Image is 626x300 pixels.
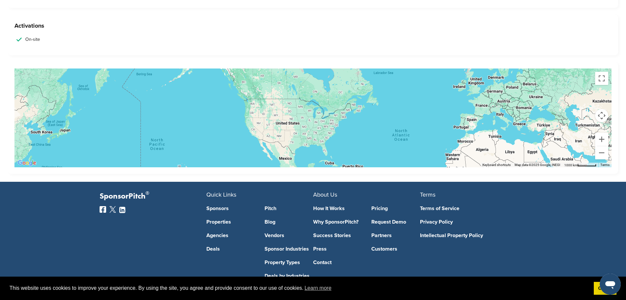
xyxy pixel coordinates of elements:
[600,163,610,167] a: Terms (opens in new tab)
[313,246,362,252] a: Press
[265,260,313,265] a: Property Types
[313,219,362,225] a: Why SponsorPitch?
[206,246,255,252] a: Deals
[564,163,577,167] span: 1000 km
[420,206,517,211] a: Terms of Service
[515,163,560,167] span: Map data ©2025 Google, INEGI
[371,246,420,252] a: Customers
[265,273,313,279] a: Deals by Industries
[371,219,420,225] a: Request Demo
[595,133,608,146] button: Zoom in
[206,206,255,211] a: Sponsors
[595,72,608,85] button: Toggle fullscreen view
[371,233,420,238] a: Partners
[206,233,255,238] a: Agencies
[420,219,517,225] a: Privacy Policy
[595,109,608,122] button: Map camera controls
[600,274,621,295] iframe: Button to launch messaging window
[313,233,362,238] a: Success Stories
[371,206,420,211] a: Pricing
[265,219,313,225] a: Blog
[100,206,106,213] img: Facebook
[265,246,313,252] a: Sponsor Industries
[594,282,616,295] a: dismiss cookie message
[313,206,362,211] a: How It Works
[265,206,313,211] a: Pitch
[100,192,206,201] p: SponsorPitch
[562,163,598,167] button: Map scale: 1000 km per 54 pixels
[206,219,255,225] a: Properties
[313,191,337,198] span: About Us
[420,191,435,198] span: Terms
[420,233,517,238] a: Intellectual Property Policy
[25,36,40,43] span: On-site
[16,159,38,167] img: Google
[146,189,149,197] span: ®
[595,146,608,159] button: Zoom out
[16,159,38,167] a: Open this area in Google Maps (opens a new window)
[10,283,589,293] span: This website uses cookies to improve your experience. By using the site, you agree and provide co...
[313,260,362,265] a: Contact
[14,21,612,30] h3: Activations
[206,191,236,198] span: Quick Links
[304,283,333,293] a: learn more about cookies
[265,233,313,238] a: Vendors
[482,163,511,167] button: Keyboard shortcuts
[109,206,116,213] img: Twitter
